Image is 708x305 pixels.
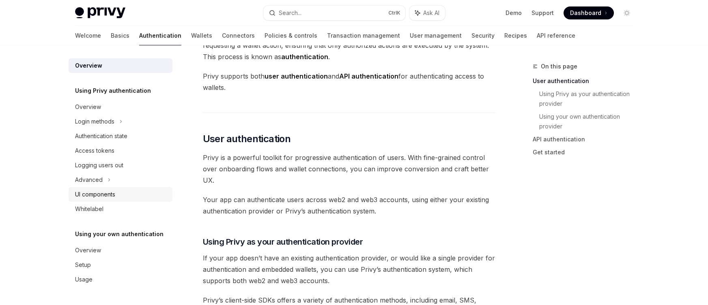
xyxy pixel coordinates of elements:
div: Whitelabel [75,204,103,214]
a: Authentication [139,26,181,45]
a: Using Privy as your authentication provider [539,87,640,110]
div: Overview [75,245,101,255]
div: Overview [75,102,101,112]
strong: API authentication [339,72,398,80]
span: On this page [541,62,577,71]
a: Whitelabel [69,202,172,216]
a: Dashboard [564,6,614,19]
div: Logging users out [75,160,123,170]
button: Toggle dark mode [620,6,633,19]
h5: Using your own authentication [75,229,164,239]
a: Setup [69,258,172,272]
span: User authentication [203,132,291,145]
div: Usage [75,275,93,284]
a: Welcome [75,26,101,45]
a: User management [410,26,462,45]
span: Dashboard [570,9,601,17]
span: Privy is a powerful toolkit for progressive authentication of users. With fine-grained control ov... [203,152,495,186]
img: light logo [75,7,125,19]
strong: user authentication [265,72,328,80]
a: Recipes [504,26,527,45]
a: Overview [69,100,172,114]
div: Advanced [75,175,103,185]
div: Overview [75,61,102,70]
span: Ctrl K [388,10,400,16]
button: Ask AI [409,6,445,20]
a: Authentication state [69,129,172,143]
a: User authentication [533,75,640,87]
a: Support [532,9,554,17]
a: Security [471,26,495,45]
a: Logging users out [69,158,172,173]
span: If your app doesn’t have an existing authentication provider, or would like a single provider for... [203,252,495,286]
a: Using your own authentication provider [539,110,640,133]
strong: authentication [281,53,328,61]
a: Transaction management [327,26,400,45]
div: Login methods [75,117,114,126]
span: Privy supports both and for authenticating access to wallets. [203,70,495,93]
a: Access tokens [69,143,172,158]
span: To enforce these controls, [PERSON_NAME]’s API must verify the identity of the party requesting a... [203,28,495,62]
div: Access tokens [75,146,114,156]
div: UI components [75,190,115,199]
a: UI components [69,187,172,202]
a: Basics [111,26,129,45]
a: Usage [69,272,172,287]
span: Ask AI [423,9,439,17]
a: Demo [506,9,522,17]
span: Using Privy as your authentication provider [203,236,363,247]
div: Search... [279,8,301,18]
div: Setup [75,260,91,270]
a: Connectors [222,26,255,45]
button: Search...CtrlK [263,6,405,20]
span: Your app can authenticate users across web2 and web3 accounts, using either your existing authent... [203,194,495,217]
a: API reference [537,26,575,45]
a: API authentication [533,133,640,146]
a: Get started [533,146,640,159]
h5: Using Privy authentication [75,86,151,96]
a: Overview [69,58,172,73]
a: Wallets [191,26,212,45]
a: Policies & controls [265,26,317,45]
a: Overview [69,243,172,258]
div: Authentication state [75,131,127,141]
